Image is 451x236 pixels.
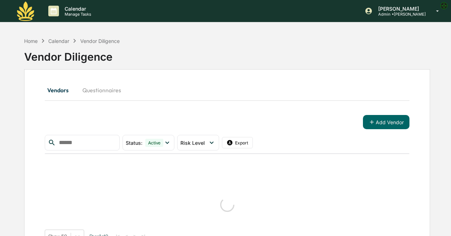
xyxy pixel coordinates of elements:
[45,82,409,99] div: secondary tabs example
[59,6,95,12] p: Calendar
[48,38,69,44] div: Calendar
[180,140,205,146] span: Risk Level
[222,137,253,148] button: Export
[59,12,95,17] p: Manage Tasks
[24,38,38,44] div: Home
[145,139,164,147] div: Active
[373,6,426,12] p: [PERSON_NAME]
[373,12,426,17] p: Admin • [PERSON_NAME]
[77,82,127,99] button: Questionnaires
[17,1,34,21] img: logo
[363,115,409,129] button: Add Vendor
[24,45,430,63] div: Vendor Diligence
[80,38,120,44] div: Vendor Diligence
[45,82,77,99] button: Vendors
[126,140,142,146] span: Status :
